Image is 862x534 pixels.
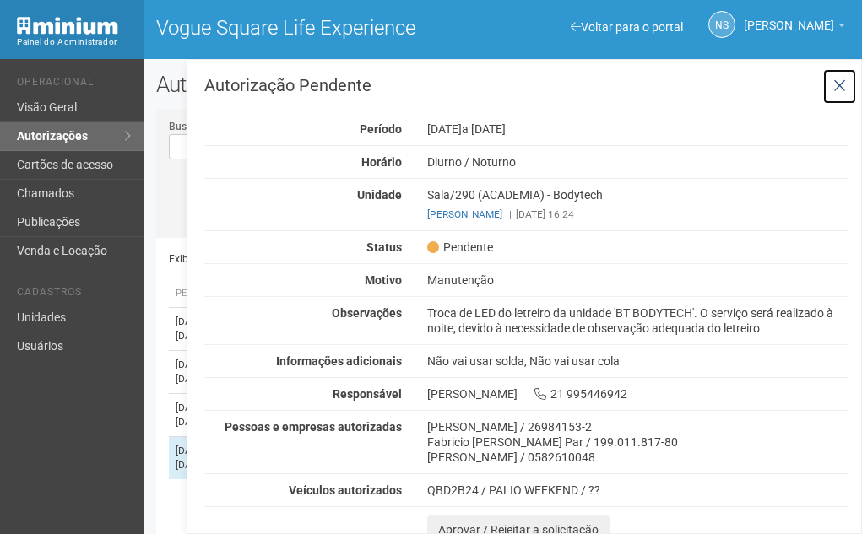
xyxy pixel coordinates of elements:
[462,122,506,136] span: a [DATE]
[509,208,512,220] span: |
[744,3,834,32] span: Nicolle Silva
[169,119,218,134] label: Buscar por
[415,187,861,222] div: Sala/290 (ACADEMIA) - Bodytech
[156,17,490,39] h1: Vogue Square Life Experience
[17,17,118,35] img: Minium
[708,11,735,38] a: NS
[17,35,131,50] div: Painel do Administrador
[415,272,861,288] div: Manutenção
[169,308,238,351] td: [DATE]
[427,240,493,255] span: Pendente
[415,386,861,402] div: [PERSON_NAME] 21 995446942
[427,483,848,498] div: QBD2B24 / PALIO WEEKEND / ??
[169,437,238,480] td: [DATE]
[289,483,402,497] strong: Veículos autorizados
[427,434,848,450] div: Fabricio [PERSON_NAME] Par / 199.011.817-80
[415,154,861,170] div: Diurno / Noturno
[276,354,402,368] strong: Informações adicionais
[169,246,497,272] div: Exibindo 1-4 de 4 itens encontrados
[415,353,861,369] div: Não vai usar solda, Não vai usar cola
[427,450,848,465] div: [PERSON_NAME] / 0582610048
[366,240,402,254] strong: Status
[361,155,402,169] strong: Horário
[204,77,848,94] h3: Autorização Pendente
[333,387,402,401] strong: Responsável
[17,286,131,304] li: Cadastros
[357,188,402,202] strong: Unidade
[571,20,683,34] a: Voltar para o portal
[415,305,861,336] div: Troca de LED do letreiro da unidade 'BT BODYTECH'. O serviço será realizado à noite, devido à nec...
[427,419,848,434] div: [PERSON_NAME] / 26984153-2
[225,420,402,434] strong: Pessoas e empresas autorizadas
[415,121,861,137] div: [DATE]
[427,208,502,220] a: [PERSON_NAME]
[156,72,849,97] h2: Autorizações
[360,122,402,136] strong: Período
[17,76,131,94] li: Operacional
[169,351,238,394] td: [DATE]
[427,207,848,222] div: [DATE] 16:24
[169,280,238,308] th: Período
[169,394,238,437] td: [DATE]
[332,306,402,320] strong: Observações
[365,273,402,287] strong: Motivo
[744,21,845,35] a: [PERSON_NAME]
